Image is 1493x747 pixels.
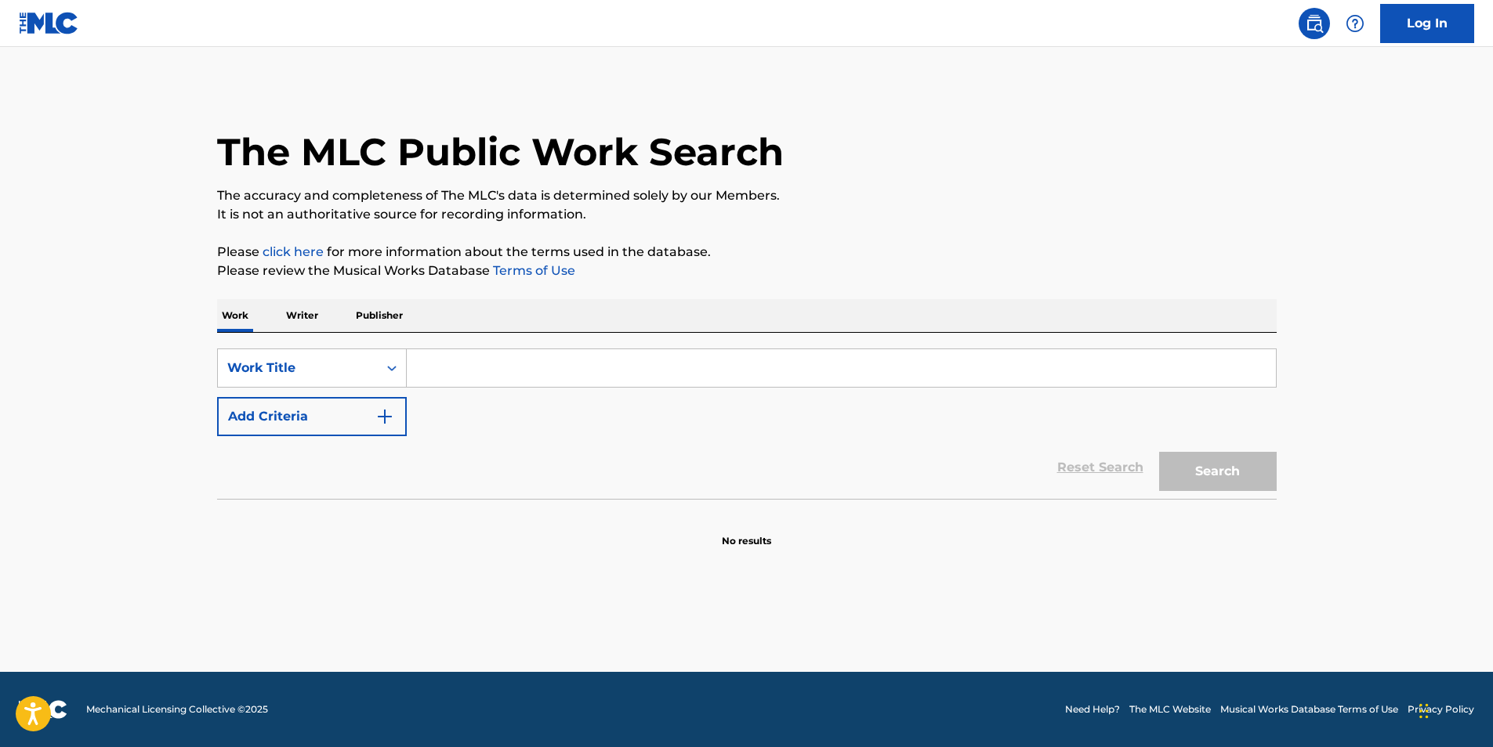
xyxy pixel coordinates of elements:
p: Please review the Musical Works Database [217,262,1277,280]
div: チャットウィジェット [1415,672,1493,747]
a: click here [263,244,324,259]
p: The accuracy and completeness of The MLC's data is determined solely by our Members. [217,186,1277,205]
a: Log In [1380,4,1474,43]
h1: The MLC Public Work Search [217,128,784,175]
iframe: Chat Widget [1415,672,1493,747]
a: Musical Works Database Terms of Use [1220,702,1398,716]
p: Work [217,299,253,332]
button: Add Criteria [217,397,407,436]
img: search [1305,14,1324,33]
p: Publisher [351,299,408,332]
a: The MLC Website [1129,702,1211,716]
p: No results [722,515,771,548]
img: 9d2ae6d4665cec9f34b9.svg [375,407,394,426]
span: Mechanical Licensing Collective © 2025 [86,702,268,716]
a: Public Search [1299,8,1330,39]
p: Please for more information about the terms used in the database. [217,243,1277,262]
div: Help [1339,8,1371,39]
form: Search Form [217,348,1277,499]
img: help [1346,14,1364,33]
img: logo [19,700,67,719]
a: Need Help? [1065,702,1120,716]
a: Terms of Use [490,263,575,278]
p: It is not an authoritative source for recording information. [217,205,1277,224]
p: Writer [281,299,323,332]
a: Privacy Policy [1408,702,1474,716]
div: Work Title [227,359,368,377]
div: ドラッグ [1419,687,1429,734]
img: MLC Logo [19,12,79,34]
